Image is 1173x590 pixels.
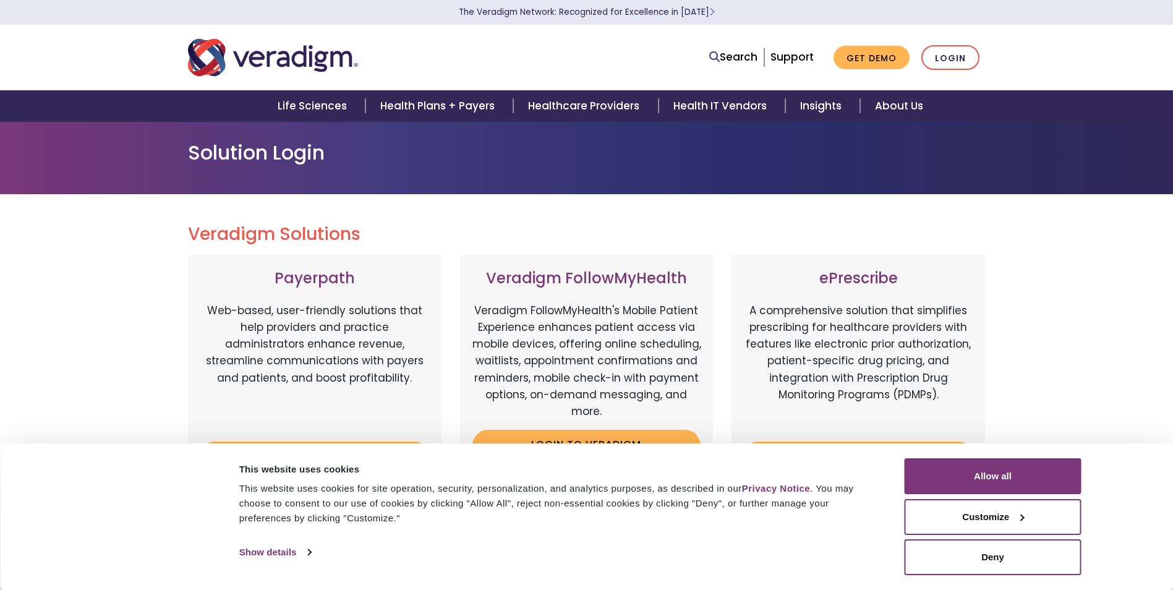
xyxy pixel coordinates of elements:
a: The Veradigm Network: Recognized for Excellence in [DATE]Learn More [459,6,715,18]
p: A comprehensive solution that simplifies prescribing for healthcare providers with features like ... [744,302,973,432]
div: This website uses cookies for site operation, security, personalization, and analytics purposes, ... [239,481,877,526]
h3: Veradigm FollowMyHealth [472,270,701,288]
p: Veradigm FollowMyHealth's Mobile Patient Experience enhances patient access via mobile devices, o... [472,302,701,420]
h3: Payerpath [200,270,429,288]
a: Login to ePrescribe [744,442,973,470]
a: Healthcare Providers [513,90,658,122]
a: Login to Veradigm FollowMyHealth [472,430,701,470]
a: Health IT Vendors [659,90,785,122]
a: Life Sciences [263,90,365,122]
a: Login [921,45,979,71]
p: Web-based, user-friendly solutions that help providers and practice administrators enhance revenu... [200,302,429,432]
a: Support [770,49,814,64]
a: About Us [860,90,938,122]
a: Get Demo [834,46,910,70]
a: Show details [239,543,311,562]
a: Search [709,49,757,66]
div: This website uses cookies [239,462,877,477]
a: Insights [785,90,860,122]
a: Health Plans + Payers [365,90,513,122]
h3: ePrescribe [744,270,973,288]
img: Veradigm logo [188,37,358,78]
a: Login to Payerpath [200,442,429,470]
span: Learn More [709,6,715,18]
h1: Solution Login [188,141,986,165]
button: Allow all [905,458,1081,494]
h2: Veradigm Solutions [188,224,986,245]
button: Deny [905,539,1081,575]
button: Customize [905,499,1081,535]
a: Privacy Notice [742,483,810,494]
